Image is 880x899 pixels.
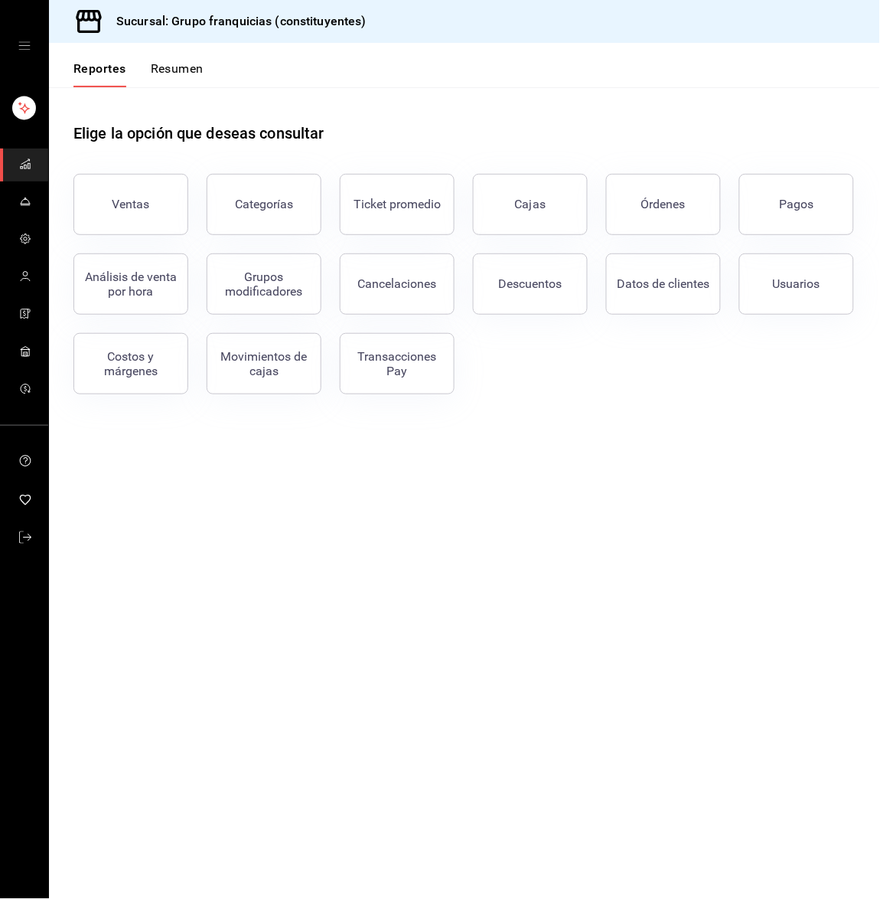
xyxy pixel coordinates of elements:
button: Cancelaciones [340,253,455,315]
button: Ventas [73,174,188,235]
button: Ticket promedio [340,174,455,235]
div: Usuarios [773,276,820,291]
button: Categorías [207,174,321,235]
button: Reportes [73,61,126,87]
button: Pagos [739,174,854,235]
div: Datos de clientes [618,276,710,291]
div: Categorías [235,197,293,211]
button: Usuarios [739,253,854,315]
button: Costos y márgenes [73,333,188,394]
div: Movimientos de cajas [217,349,311,378]
div: Pagos [780,197,814,211]
a: Cajas [473,174,588,235]
button: open drawer [18,40,31,52]
button: Movimientos de cajas [207,333,321,394]
div: Ventas [112,197,150,211]
button: Análisis de venta por hora [73,253,188,315]
div: Ticket promedio [354,197,441,211]
h3: Sucursal: Grupo franquicias (constituyentes) [104,12,367,31]
button: Grupos modificadores [207,253,321,315]
button: Órdenes [606,174,721,235]
div: Grupos modificadores [217,270,311,299]
div: Cancelaciones [358,276,437,291]
div: Descuentos [499,276,562,291]
div: Órdenes [641,197,686,211]
div: navigation tabs [73,61,204,87]
button: Resumen [151,61,204,87]
button: Datos de clientes [606,253,721,315]
div: Cajas [515,195,546,214]
button: Transacciones Pay [340,333,455,394]
div: Costos y márgenes [83,349,178,378]
button: Descuentos [473,253,588,315]
div: Transacciones Pay [350,349,445,378]
div: Análisis de venta por hora [83,270,178,299]
h1: Elige la opción que deseas consultar [73,122,324,145]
